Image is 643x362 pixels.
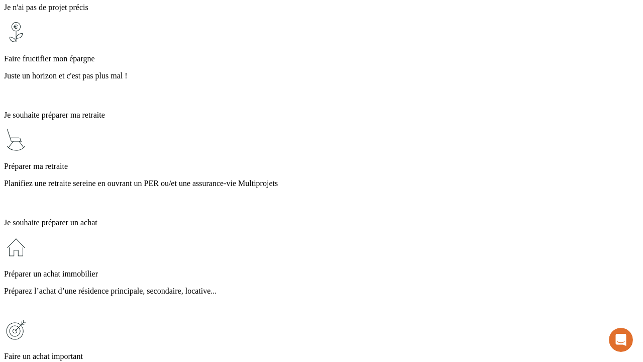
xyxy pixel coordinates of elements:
p: Préparer ma retraite [4,162,639,171]
p: Je n'ai pas de projet précis [4,3,639,12]
p: Préparer un achat immobilier [4,269,639,279]
p: Juste un horizon et c'est pas plus mal ! [4,71,639,80]
div: Vous avez besoin d’aide ? [11,9,247,17]
div: L’équipe répond généralement dans un délai de quelques minutes. [11,17,247,27]
iframe: Intercom live chat [609,328,633,352]
p: Préparez l’achat d’une résidence principale, secondaire, locative... [4,287,639,296]
p: Planifiez une retraite sereine en ouvrant un PER ou/et une assurance-vie Multiprojets [4,179,639,188]
div: Ouvrir le Messenger Intercom [4,4,277,32]
p: Faire fructifier mon épargne [4,54,639,63]
p: Faire un achat important [4,352,639,361]
p: Je souhaite préparer ma retraite [4,111,639,120]
p: Je souhaite préparer un achat [4,218,639,227]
